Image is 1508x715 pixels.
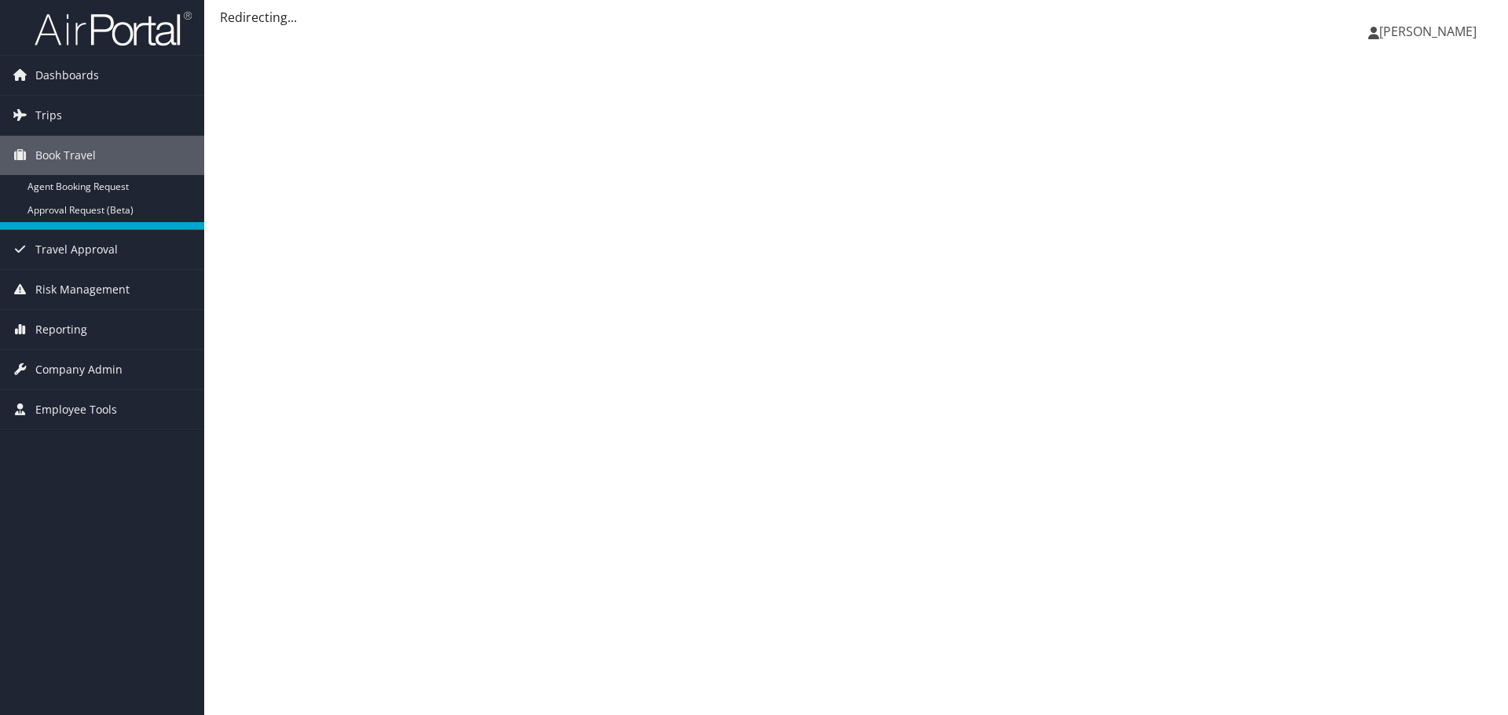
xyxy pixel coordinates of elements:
[1368,8,1492,55] a: [PERSON_NAME]
[35,56,99,95] span: Dashboards
[35,96,62,135] span: Trips
[220,8,1492,27] div: Redirecting...
[35,390,117,429] span: Employee Tools
[35,10,192,47] img: airportal-logo.png
[35,136,96,175] span: Book Travel
[35,230,118,269] span: Travel Approval
[35,310,87,349] span: Reporting
[1379,23,1477,40] span: [PERSON_NAME]
[35,350,123,389] span: Company Admin
[35,270,130,309] span: Risk Management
